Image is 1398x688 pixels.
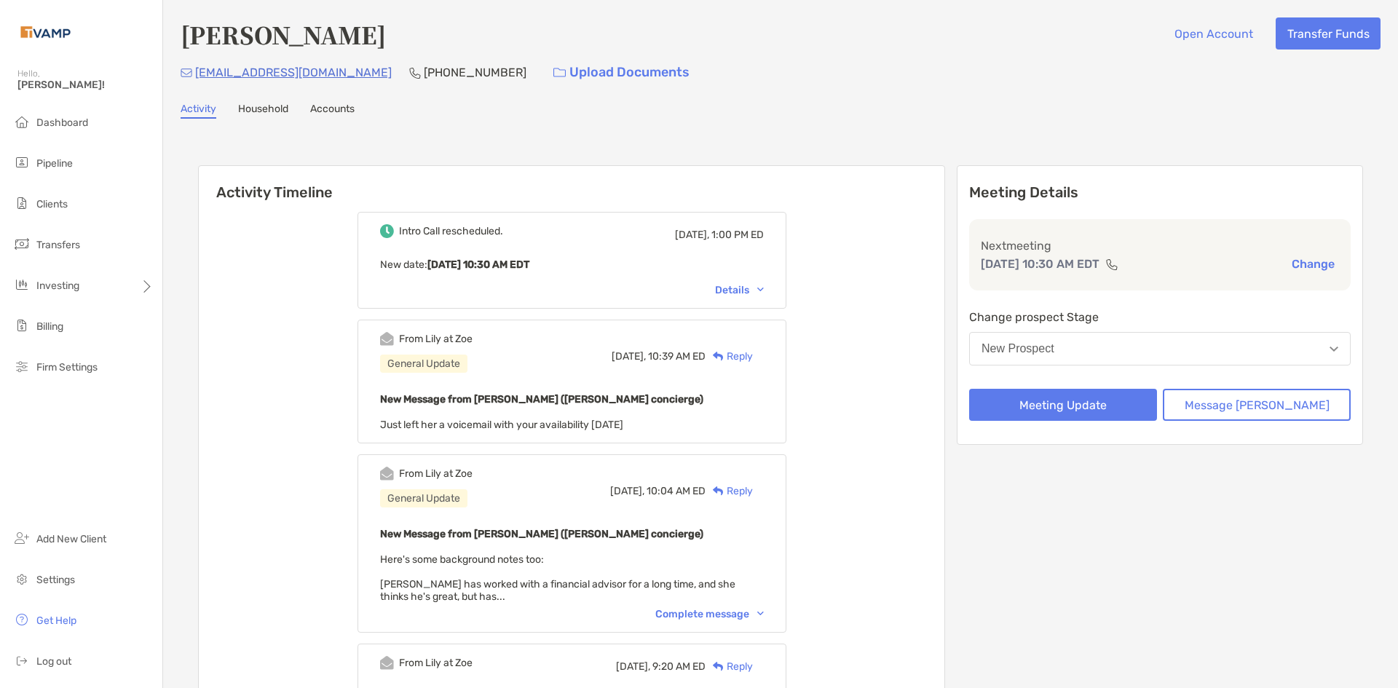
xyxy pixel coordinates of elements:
div: From Lily at Zoe [399,657,473,669]
span: Just left her a voicemail with your availability [DATE] [380,419,623,431]
div: New Prospect [982,342,1054,355]
h6: Activity Timeline [199,166,944,201]
span: [DATE], [675,229,709,241]
span: Log out [36,655,71,668]
img: dashboard icon [13,113,31,130]
a: Activity [181,103,216,119]
img: Reply icon [713,352,724,361]
img: Open dropdown arrow [1330,347,1338,352]
img: logout icon [13,652,31,669]
span: Dashboard [36,116,88,129]
img: get-help icon [13,611,31,628]
img: billing icon [13,317,31,334]
div: General Update [380,355,467,373]
button: Transfer Funds [1276,17,1381,50]
p: [DATE] 10:30 AM EDT [981,255,1099,273]
a: Household [238,103,288,119]
span: Pipeline [36,157,73,170]
div: Complete message [655,608,764,620]
button: Change [1287,256,1339,272]
span: Transfers [36,239,80,251]
img: Event icon [380,332,394,346]
img: Reply icon [713,662,724,671]
div: Intro Call rescheduled. [399,225,503,237]
span: Billing [36,320,63,333]
div: From Lily at Zoe [399,467,473,480]
span: Firm Settings [36,361,98,373]
img: Reply icon [713,486,724,496]
img: transfers icon [13,235,31,253]
div: Reply [706,483,753,499]
span: Here's some background notes too: [PERSON_NAME] has worked with a financial advisor for a long ti... [380,553,735,603]
span: 10:04 AM ED [647,485,706,497]
h4: [PERSON_NAME] [181,17,386,51]
p: Change prospect Stage [969,308,1351,326]
img: Chevron icon [757,288,764,292]
img: pipeline icon [13,154,31,171]
img: Event icon [380,656,394,670]
img: Zoe Logo [17,6,74,58]
img: settings icon [13,570,31,588]
div: Reply [706,659,753,674]
div: Reply [706,349,753,364]
span: 1:00 PM ED [711,229,764,241]
img: firm-settings icon [13,357,31,375]
img: communication type [1105,258,1118,270]
span: [DATE], [610,485,644,497]
span: Settings [36,574,75,586]
div: From Lily at Zoe [399,333,473,345]
b: New Message from [PERSON_NAME] ([PERSON_NAME] concierge) [380,393,703,406]
img: Chevron icon [757,612,764,616]
p: [PHONE_NUMBER] [424,63,526,82]
p: [EMAIL_ADDRESS][DOMAIN_NAME] [195,63,392,82]
a: Upload Documents [544,57,699,88]
img: investing icon [13,276,31,293]
span: [DATE], [616,660,650,673]
span: Add New Client [36,533,106,545]
a: Accounts [310,103,355,119]
b: New Message from [PERSON_NAME] ([PERSON_NAME] concierge) [380,528,703,540]
img: Phone Icon [409,67,421,79]
button: Meeting Update [969,389,1157,421]
div: General Update [380,489,467,507]
button: Open Account [1163,17,1264,50]
img: clients icon [13,194,31,212]
img: Event icon [380,467,394,481]
p: New date : [380,256,764,274]
div: Details [715,284,764,296]
b: [DATE] 10:30 AM EDT [427,258,529,271]
button: New Prospect [969,332,1351,365]
img: add_new_client icon [13,529,31,547]
span: Get Help [36,614,76,627]
span: [PERSON_NAME]! [17,79,154,91]
p: Next meeting [981,237,1339,255]
span: 9:20 AM ED [652,660,706,673]
span: Investing [36,280,79,292]
button: Message [PERSON_NAME] [1163,389,1351,421]
img: Event icon [380,224,394,238]
p: Meeting Details [969,183,1351,202]
span: Clients [36,198,68,210]
img: Email Icon [181,68,192,77]
span: 10:39 AM ED [648,350,706,363]
img: button icon [553,68,566,78]
span: [DATE], [612,350,646,363]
